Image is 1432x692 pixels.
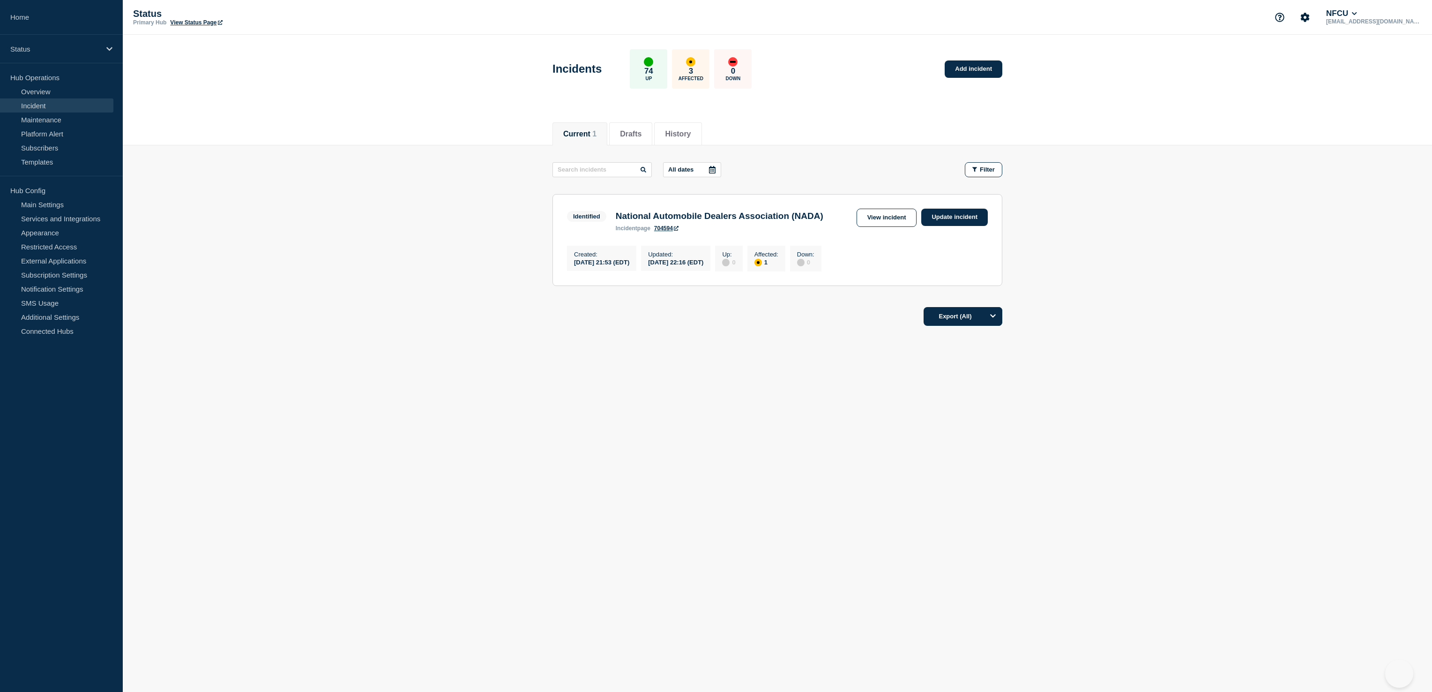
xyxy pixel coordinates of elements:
[1324,9,1359,18] button: NFCU
[857,209,917,227] a: View incident
[1270,8,1290,27] button: Support
[797,258,814,266] div: 0
[754,258,778,266] div: 1
[984,307,1002,326] button: Options
[980,166,995,173] span: Filter
[552,162,652,177] input: Search incidents
[574,251,629,258] p: Created :
[965,162,1002,177] button: Filter
[728,57,738,67] div: down
[648,251,703,258] p: Updated :
[726,76,741,81] p: Down
[797,259,805,266] div: disabled
[170,19,222,26] a: View Status Page
[665,130,691,138] button: History
[731,67,735,76] p: 0
[133,8,321,19] p: Status
[592,130,597,138] span: 1
[1324,18,1422,25] p: [EMAIL_ADDRESS][DOMAIN_NAME]
[567,211,606,222] span: Identified
[722,258,735,266] div: 0
[133,19,166,26] p: Primary Hub
[945,60,1002,78] a: Add incident
[668,166,694,173] p: All dates
[722,251,735,258] p: Up :
[644,57,653,67] div: up
[686,57,695,67] div: affected
[645,76,652,81] p: Up
[722,259,730,266] div: disabled
[552,62,602,75] h1: Incidents
[663,162,721,177] button: All dates
[620,130,641,138] button: Drafts
[797,251,814,258] p: Down :
[921,209,988,226] a: Update incident
[1385,660,1413,688] iframe: Help Scout Beacon - Open
[1295,8,1315,27] button: Account settings
[689,67,693,76] p: 3
[754,259,762,266] div: affected
[648,258,703,266] div: [DATE] 22:16 (EDT)
[654,225,679,232] a: 704594
[10,45,100,53] p: Status
[924,307,1002,326] button: Export (All)
[754,251,778,258] p: Affected :
[679,76,703,81] p: Affected
[563,130,597,138] button: Current 1
[616,225,650,232] p: page
[616,225,637,232] span: incident
[616,211,823,221] h3: National Automobile Dealers Association (NADA)
[574,258,629,266] div: [DATE] 21:53 (EDT)
[644,67,653,76] p: 74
